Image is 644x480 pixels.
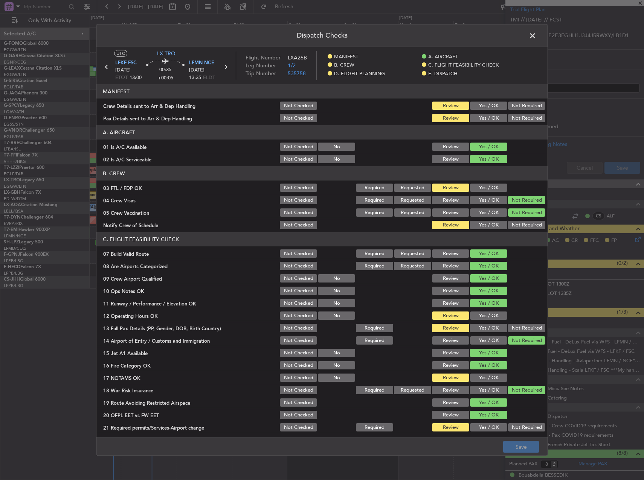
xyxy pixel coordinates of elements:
button: Yes / OK [470,311,507,320]
button: Not Required [508,423,545,431]
button: Yes / OK [470,155,507,163]
button: Yes / OK [470,208,507,217]
button: Not Required [508,221,545,229]
button: Yes / OK [470,143,507,151]
button: Yes / OK [470,299,507,307]
button: Yes / OK [470,249,507,258]
button: Yes / OK [470,287,507,295]
button: Yes / OK [470,262,507,270]
button: Yes / OK [470,274,507,283]
button: Not Required [508,208,545,217]
button: Yes / OK [470,324,507,332]
button: Yes / OK [470,196,507,204]
button: Yes / OK [470,423,507,431]
button: Not Required [508,102,545,110]
button: Yes / OK [470,221,507,229]
button: Not Required [508,114,545,122]
button: Yes / OK [470,102,507,110]
header: Dispatch Checks [96,24,548,47]
button: Yes / OK [470,398,507,407]
button: Yes / OK [470,336,507,345]
button: Yes / OK [470,386,507,394]
button: Yes / OK [470,184,507,192]
button: Yes / OK [470,411,507,419]
button: Yes / OK [470,114,507,122]
button: Not Required [508,336,545,345]
button: Not Required [508,386,545,394]
button: Yes / OK [470,374,507,382]
button: Not Required [508,324,545,332]
button: Not Required [508,196,545,204]
button: Yes / OK [470,361,507,369]
button: Yes / OK [470,349,507,357]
